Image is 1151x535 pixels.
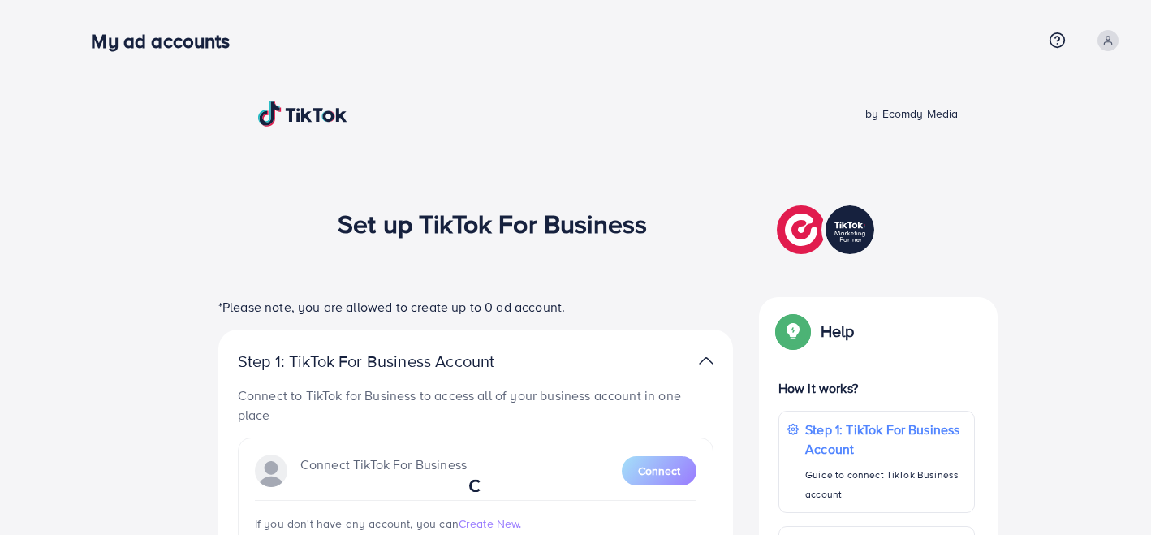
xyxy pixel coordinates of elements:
[821,321,855,341] p: Help
[91,29,243,53] h3: My ad accounts
[777,201,878,258] img: TikTok partner
[238,352,546,371] p: Step 1: TikTok For Business Account
[805,420,966,459] p: Step 1: TikTok For Business Account
[805,465,966,504] p: Guide to connect TikTok Business account
[778,317,808,346] img: Popup guide
[258,101,347,127] img: TikTok
[778,378,976,398] p: How it works?
[865,106,958,122] span: by Ecomdy Media
[218,297,733,317] p: *Please note, you are allowed to create up to 0 ad account.
[338,208,647,239] h1: Set up TikTok For Business
[699,349,713,373] img: TikTok partner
